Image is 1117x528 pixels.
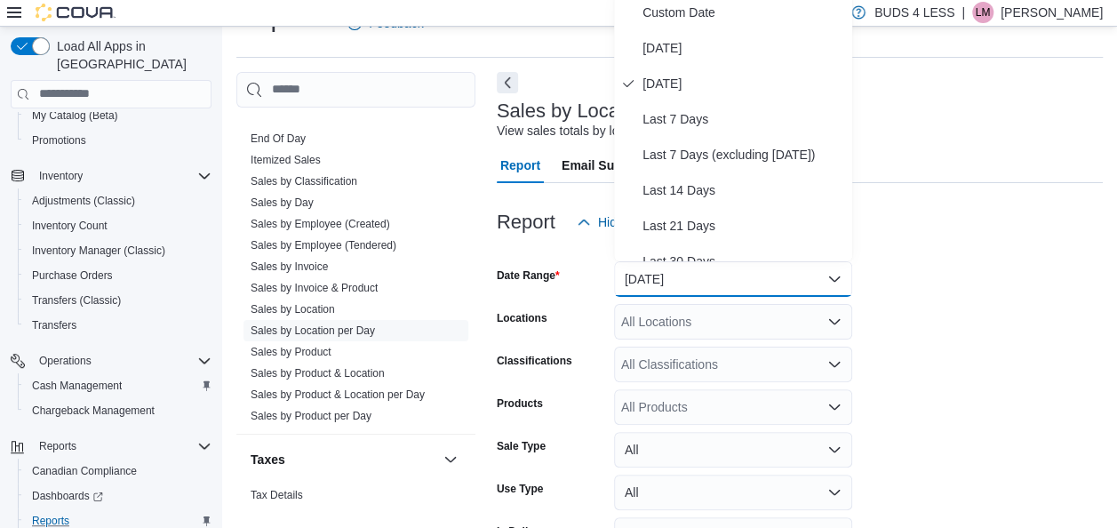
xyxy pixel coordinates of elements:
span: Last 7 Days (excluding [DATE]) [642,144,845,165]
button: Reports [32,436,84,457]
span: My Catalog (Beta) [25,105,211,126]
span: My Catalog (Beta) [32,108,118,123]
span: Sales by Invoice & Product [251,281,378,295]
a: Sales by Invoice & Product [251,282,378,294]
span: Reports [39,439,76,453]
button: Reports [4,434,219,459]
a: Chargeback Management [25,400,162,421]
button: All [614,432,852,468]
span: Promotions [32,133,86,148]
span: Operations [39,354,92,368]
button: Open list of options [827,400,842,414]
div: Lauren Mallett [972,2,993,23]
a: Sales by Product & Location per Day [251,388,425,401]
a: Cash Management [25,375,129,396]
span: Dashboards [25,485,211,507]
span: Sales by Invoice [251,260,328,274]
span: Canadian Compliance [32,464,137,478]
a: Sales by Location per Day [251,324,375,337]
span: Email Subscription [562,148,674,183]
a: Sales by Employee (Created) [251,218,390,230]
p: [PERSON_NAME] [1001,2,1103,23]
p: BUDS 4 LESS [874,2,954,23]
span: Inventory Manager (Classic) [25,240,211,261]
span: Sales by Product [251,345,331,359]
button: Transfers [18,313,219,338]
a: Inventory Count [25,215,115,236]
button: Sales [440,92,461,114]
span: Reports [32,436,211,457]
h3: Report [497,212,555,233]
span: Sales by Employee (Tendered) [251,238,396,252]
span: Adjustments (Classic) [32,194,135,208]
span: LM [976,2,991,23]
a: Sales by Location [251,303,335,316]
a: Canadian Compliance [25,460,144,482]
button: Operations [4,348,219,373]
a: Sales by Employee (Tendered) [251,239,396,252]
span: Chargeback Management [32,404,155,418]
button: Taxes [251,451,436,468]
span: Sales by Day [251,196,314,210]
a: Dashboards [18,484,219,508]
label: Sale Type [497,439,546,453]
a: Sales by Product & Location [251,367,385,380]
h3: Taxes [251,451,285,468]
a: Inventory Manager (Classic) [25,240,172,261]
button: Purchase Orders [18,263,219,288]
button: Next [497,72,518,93]
span: Sales by Location per Day [251,324,375,338]
button: Cash Management [18,373,219,398]
span: Chargeback Management [25,400,211,421]
span: Transfers [25,315,211,336]
span: Inventory Count [25,215,211,236]
button: Chargeback Management [18,398,219,423]
button: Adjustments (Classic) [18,188,219,213]
span: Load All Apps in [GEOGRAPHIC_DATA] [50,37,211,73]
button: Open list of options [827,357,842,372]
button: Inventory [4,164,219,188]
a: Itemized Sales [251,154,321,166]
img: Cova [36,4,116,21]
button: Canadian Compliance [18,459,219,484]
a: Dashboards [25,485,110,507]
span: Last 30 Days [642,251,845,272]
span: Last 14 Days [642,180,845,201]
span: End Of Day [251,132,306,146]
button: Open list of options [827,315,842,329]
span: Hide Parameters [598,213,691,231]
a: Transfers [25,315,84,336]
span: Transfers [32,318,76,332]
label: Products [497,396,543,411]
p: | [961,2,965,23]
a: Sales by Product per Day [251,410,371,422]
span: Itemized Sales [251,153,321,167]
span: Cash Management [32,379,122,393]
span: Promotions [25,130,211,151]
span: Inventory [39,169,83,183]
a: Promotions [25,130,93,151]
span: Cash Management [25,375,211,396]
label: Classifications [497,354,572,368]
button: Taxes [440,449,461,470]
span: Sales by Product per Day [251,409,371,423]
span: Inventory Count [32,219,108,233]
a: Sales by Product [251,346,331,358]
a: Sales by Classification [251,175,357,188]
span: Transfers (Classic) [25,290,211,311]
span: Custom Date [642,2,845,23]
button: Inventory Manager (Classic) [18,238,219,263]
span: Operations [32,350,211,372]
a: Tax Details [251,489,303,501]
button: Operations [32,350,99,372]
span: Sales by Classification [251,174,357,188]
a: Transfers (Classic) [25,290,128,311]
div: View sales totals by location and day for a specified date range. [497,122,847,140]
span: Last 21 Days [642,215,845,236]
a: Purchase Orders [25,265,120,286]
span: [DATE] [642,73,845,94]
div: Sales [236,128,475,434]
span: Last 7 Days [642,108,845,130]
span: Transfers (Classic) [32,293,121,308]
button: Inventory [32,165,90,187]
